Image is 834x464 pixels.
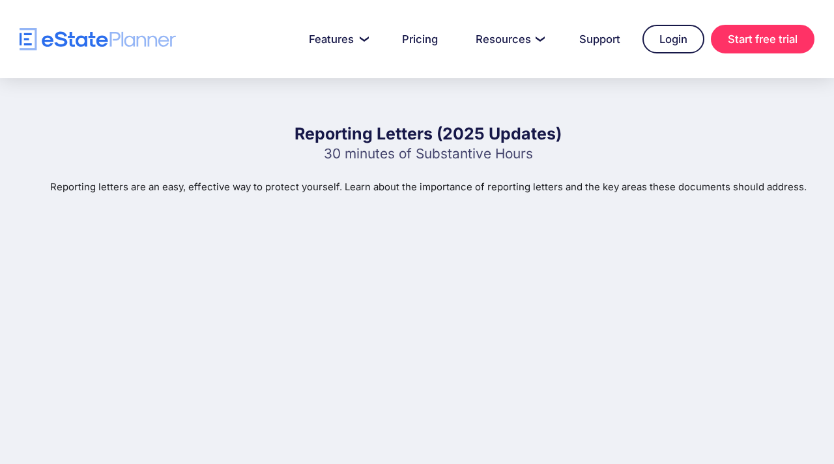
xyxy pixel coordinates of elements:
h1: Reporting Letters (2025 Updates) [295,123,562,145]
a: Support [564,26,636,52]
a: Start free trial [711,25,814,53]
a: Resources [460,26,557,52]
a: Features [293,26,380,52]
p: Reporting letters are an easy, effective way to protect yourself. Learn about the importance of r... [50,180,807,194]
a: Pricing [386,26,453,52]
p: 30 minutes of Substantive Hours [295,145,562,162]
a: Login [642,25,704,53]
